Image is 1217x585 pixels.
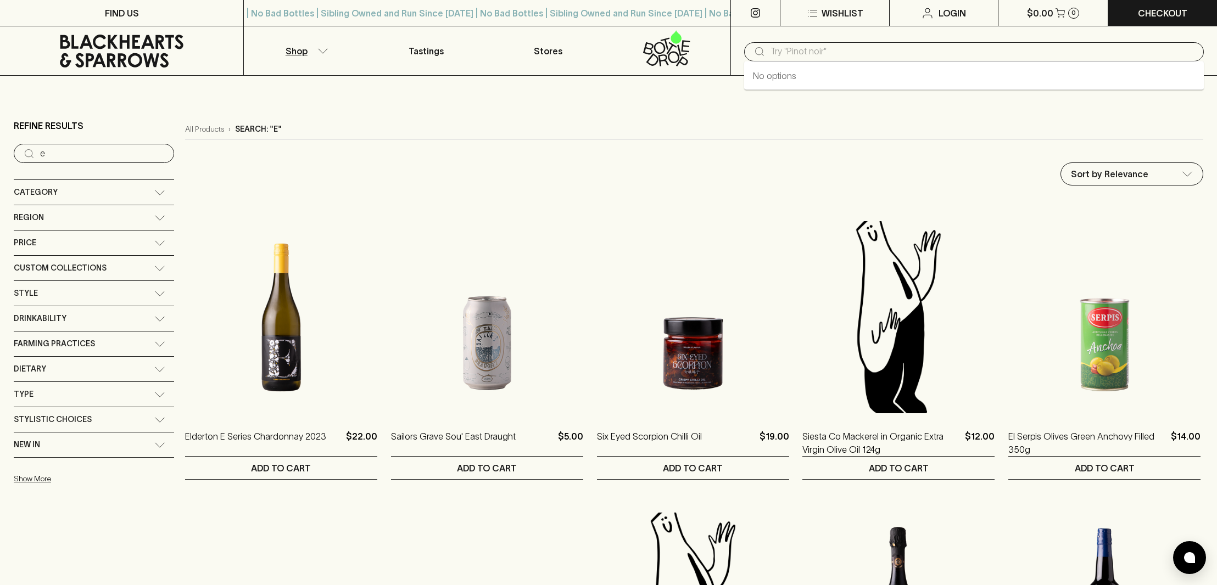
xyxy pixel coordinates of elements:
p: $12.00 [965,430,995,456]
p: Shop [286,44,308,58]
div: Stylistic Choices [14,407,174,432]
button: ADD TO CART [802,457,995,479]
a: Six Eyed Scorpion Chilli Oil [597,430,702,456]
span: Stylistic Choices [14,413,92,426]
button: Show More [14,468,158,490]
p: Refine Results [14,119,83,132]
p: Checkout [1138,7,1187,20]
p: ADD TO CART [1075,462,1135,475]
p: ADD TO CART [251,462,311,475]
p: $22.00 [346,430,377,456]
div: Type [14,382,174,407]
p: ADD TO CART [869,462,929,475]
div: Dietary [14,357,174,381]
a: Tastings [366,26,487,75]
button: ADD TO CART [185,457,377,479]
a: Stores [487,26,608,75]
span: Dietary [14,362,46,376]
button: ADD TO CART [597,457,789,479]
div: Category [14,180,174,205]
p: $0.00 [1027,7,1053,20]
a: All Products [185,123,224,135]
img: bubble-icon [1184,552,1195,563]
img: El Serpis Olives Green Anchovy Filled 350g [1008,221,1201,413]
a: Elderton E Series Chardonnay 2023 [185,430,326,456]
div: Price [14,230,174,255]
div: Sort by Relevance [1061,163,1203,185]
a: El Serpis Olives Green Anchovy Filled 350g [1008,430,1166,456]
p: Search: "e" [235,123,282,135]
span: Region [14,211,44,224]
div: Region [14,205,174,230]
span: New In [14,438,40,452]
span: Custom Collections [14,261,107,275]
div: Custom Collections [14,256,174,280]
p: Stores [534,44,562,58]
p: 0 [1071,10,1076,16]
p: FIND US [105,7,139,20]
p: ADD TO CART [663,462,723,475]
p: Login [939,7,966,20]
span: Drinkability [14,312,66,325]
p: Sort by Relevance [1071,167,1148,181]
p: $5.00 [558,430,583,456]
span: Category [14,185,58,199]
span: Farming Practices [14,337,95,351]
input: Try “Pinot noir” [40,145,165,162]
img: Elderton E Series Chardonnay 2023 [185,221,377,413]
div: New In [14,432,174,457]
p: ADD TO CART [457,462,517,475]
div: Style [14,281,174,306]
div: Drinkability [14,306,174,331]
p: $14.00 [1171,430,1201,456]
img: Six Eyed Scorpion Chilli Oil [597,221,789,413]
button: Shop [244,26,365,75]
div: Farming Practices [14,331,174,356]
span: Type [14,387,34,401]
input: Try "Pinot noir" [771,43,1195,60]
img: Sailors Grave Sou' East Draught [391,221,583,413]
img: Blackhearts & Sparrows Man [802,221,995,413]
span: Price [14,236,36,250]
a: Sailors Grave Sou' East Draught [391,430,516,456]
span: Style [14,286,38,300]
p: › [228,123,231,135]
a: Siesta Co Mackerel in Organic Extra Virgin Olive Oil 124g [802,430,961,456]
p: Wishlist [822,7,863,20]
div: No options [744,61,1204,90]
button: ADD TO CART [391,457,583,479]
p: Tastings [409,44,444,58]
p: $19.00 [760,430,789,456]
button: ADD TO CART [1008,457,1201,479]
